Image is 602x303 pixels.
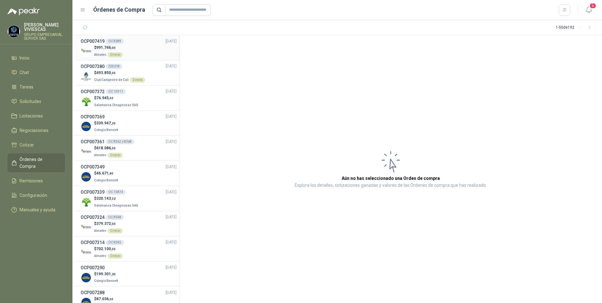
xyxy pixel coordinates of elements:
div: OC 8362 y 8368 [106,139,134,144]
span: Salamanca Oleaginosas SAS [94,103,138,107]
span: ,60 [109,297,113,301]
a: OCP007372OC 15911[DATE] Company Logo$76.945,40Salamanca Oleaginosas SAS [81,88,177,108]
h3: OCP007372 [81,88,105,95]
a: Órdenes de Compra [8,153,65,172]
p: $ [94,246,123,252]
div: Directo [108,52,123,57]
div: OC 15874 [106,190,126,195]
a: Cotizar [8,139,65,151]
p: $ [94,95,139,101]
div: Directo [108,228,123,233]
p: $ [94,170,119,176]
span: 320.143 [96,196,116,201]
p: GRUPO EMPRESARIAL SERVER SAS [24,33,65,40]
img: Company Logo [81,71,92,82]
div: 1 - 50 de 192 [556,23,594,33]
span: Colegio Bennett [94,128,118,132]
span: Almatec [94,153,106,157]
span: Colegio Bennett [94,279,118,283]
a: Manuales y ayuda [8,204,65,216]
p: [PERSON_NAME] VIVIESCAS [24,23,65,31]
span: Almatec [94,53,106,56]
p: $ [94,221,123,227]
div: OC 8348 [106,215,124,220]
span: 493.850 [96,71,116,75]
span: ,20 [111,272,116,276]
span: Configuración [20,192,47,199]
p: $ [94,271,119,277]
div: OC 15911 [106,89,126,94]
h1: Órdenes de Compra [93,5,145,14]
h3: OCP007324 [81,214,105,221]
span: [DATE] [166,89,177,94]
div: Directo [130,77,145,83]
img: Company Logo [81,171,92,182]
img: Company Logo [81,46,92,57]
span: [DATE] [166,239,177,245]
span: ,00 [111,222,116,226]
span: [DATE] [166,189,177,195]
span: ,32 [111,197,116,200]
span: [DATE] [166,63,177,69]
img: Company Logo [81,247,92,258]
span: Colegio Bennett [94,179,118,182]
span: 379.372 [96,221,116,226]
p: $ [94,196,139,202]
span: 618.086 [96,146,116,150]
a: OCP007369[DATE] Company Logo$339.947,30Colegio Bennett [81,113,177,133]
span: Manuales y ayuda [20,206,55,213]
span: [DATE] [166,290,177,296]
a: OCP007361OC 8362 y 8368[DATE] Company Logo$618.086,00AlmatecDirecto [81,138,177,158]
span: ,30 [111,122,116,125]
span: [DATE] [166,114,177,120]
h3: OCP007288 [81,289,105,296]
img: Company Logo [81,121,92,132]
div: OC 8345 [106,240,124,245]
a: Tareas [8,81,65,93]
span: ,00 [111,46,116,49]
div: Directo [108,153,123,158]
span: Licitaciones [20,112,43,119]
a: Negociaciones [8,124,65,136]
span: [DATE] [166,164,177,170]
span: 6 [589,3,596,9]
p: $ [94,70,145,76]
img: Company Logo [81,272,92,283]
span: Tareas [20,83,33,90]
img: Company Logo [81,197,92,208]
span: Almatec [94,229,106,232]
span: ,40 [109,96,113,100]
span: 87.036 [96,297,113,301]
img: Company Logo [81,96,92,107]
img: Company Logo [81,146,92,157]
span: ,00 [111,146,116,150]
p: $ [94,120,119,126]
a: OCP007290[DATE] Company Logo$199.301,20Colegio Bennett [81,264,177,284]
h3: Aún no has seleccionado una Orden de compra [342,175,440,182]
span: Inicio [20,54,30,61]
a: Configuración [8,189,65,201]
h3: OCP007369 [81,113,105,120]
span: 991.746 [96,45,116,50]
span: [DATE] [166,265,177,271]
div: OC 8389 [106,39,124,44]
span: Remisiones [20,177,43,184]
a: Remisiones [8,175,65,187]
span: Órdenes de Compra [20,156,59,170]
h3: OCP007361 [81,138,105,145]
a: Licitaciones [8,110,65,122]
span: [DATE] [166,38,177,44]
a: OCP007324OC 8348[DATE] Company Logo$379.372,00AlmatecDirecto [81,214,177,234]
span: ,00 [111,71,116,75]
span: 339.947 [96,121,116,125]
span: [DATE] [166,214,177,220]
span: Salamanca Oleaginosas SAS [94,204,138,207]
img: Company Logo [8,26,20,37]
span: Cotizar [20,141,34,148]
button: 6 [583,4,594,16]
span: 702.100 [96,247,116,251]
span: Negociaciones [20,127,48,134]
div: Directo [108,254,123,259]
span: [DATE] [166,139,177,145]
p: $ [94,296,119,302]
